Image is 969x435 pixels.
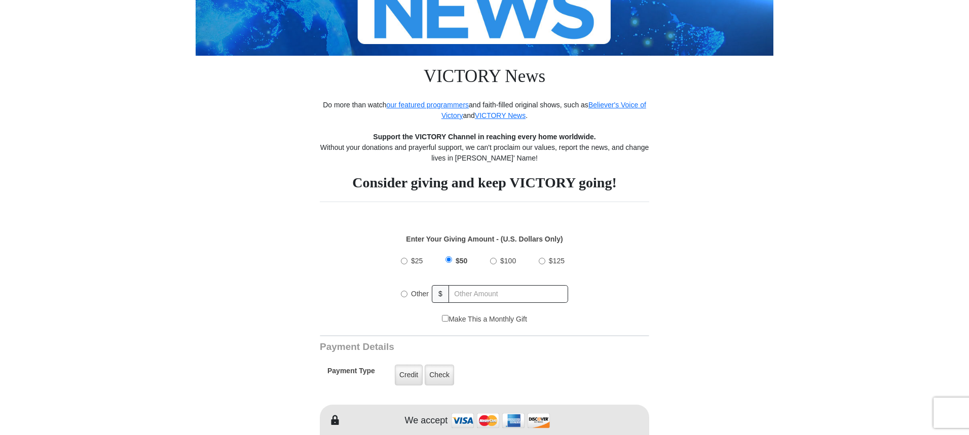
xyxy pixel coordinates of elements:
[441,101,646,120] a: Believer's Voice of Victory
[327,367,375,380] h5: Payment Type
[320,100,649,191] div: Do more than watch and faith-filled original shows, such as and . Without your donations and pray...
[456,257,467,265] span: $50
[432,285,449,303] span: $
[320,341,578,353] h3: Payment Details
[406,235,563,243] strong: Enter Your Giving Amount - (U.S. Dollars Only)
[352,175,617,190] strong: Consider giving and keep VICTORY going!
[405,415,448,426] h4: We accept
[500,257,516,265] span: $100
[425,365,454,385] label: Check
[373,133,595,141] strong: Support the VICTORY Channel in reaching every home worldwide.
[411,290,429,298] span: Other
[475,111,526,120] a: VICTORY News
[442,314,527,325] label: Make This a Monthly Gift
[449,285,568,303] input: Other Amount
[320,56,649,100] h1: VICTORY News
[450,410,551,431] img: credit cards accepted
[549,257,565,265] span: $125
[442,315,449,322] input: Make This a Monthly Gift
[411,257,423,265] span: $25
[395,365,423,385] label: Credit
[386,101,469,109] a: our featured programmers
